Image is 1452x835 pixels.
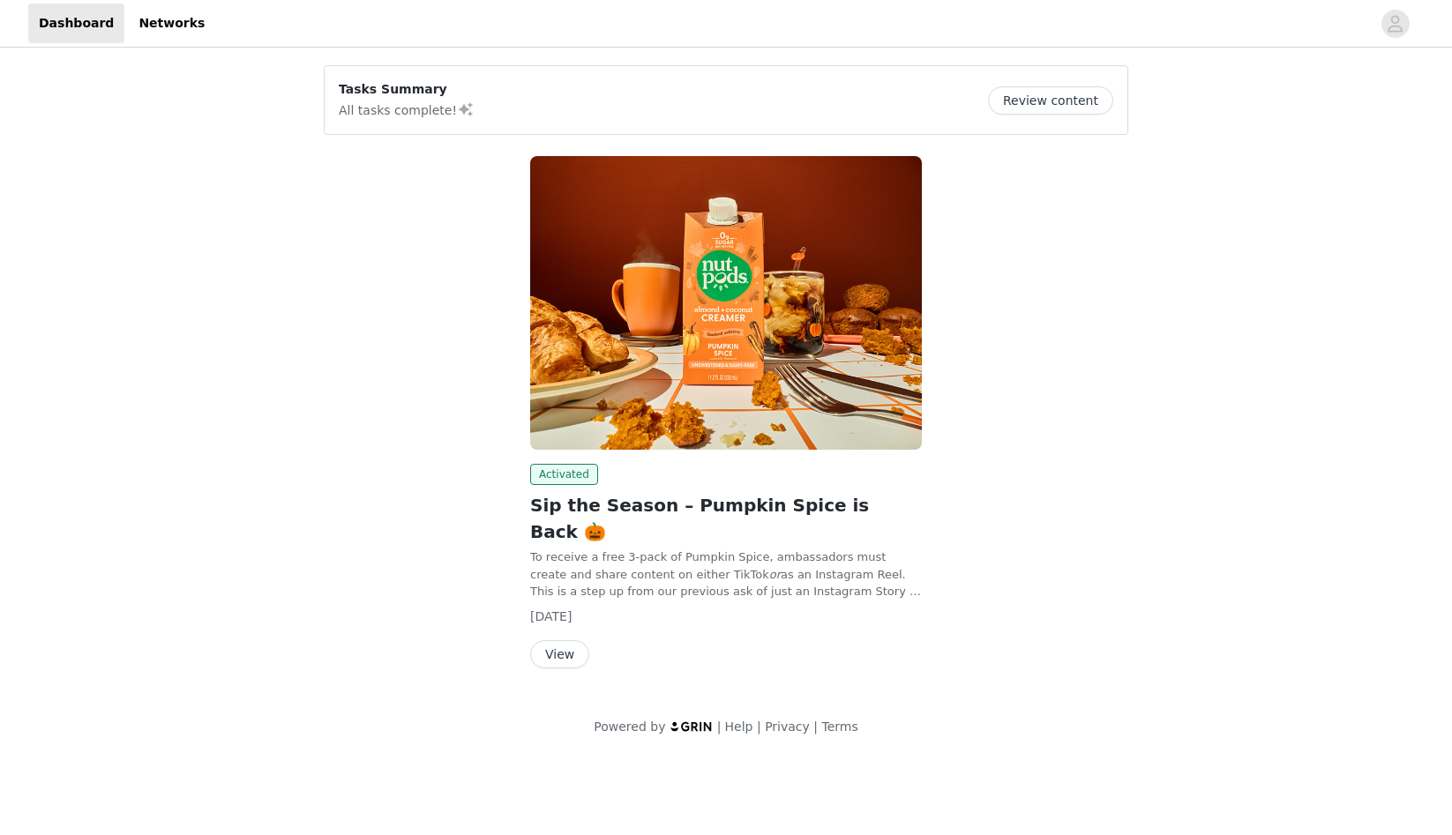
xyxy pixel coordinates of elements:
button: Review content [988,86,1113,115]
a: Terms [821,719,857,734]
a: Networks [128,4,215,43]
span: [DATE] [530,609,572,623]
a: Privacy [765,719,810,734]
button: View [530,640,589,668]
img: logo [670,720,714,732]
p: To receive a free 3-pack of Pumpkin Spice, ambassadors must create and share content on either Ti... [530,548,922,600]
img: nutpods [530,156,922,450]
span: | [717,719,722,734]
em: or [769,568,781,581]
span: | [757,719,761,734]
a: View [530,648,589,661]
p: All tasks complete! [339,99,475,120]
div: avatar [1387,10,1403,38]
h2: Sip the Season – Pumpkin Spice is Back 🎃 [530,492,922,545]
span: | [813,719,818,734]
p: Tasks Summary [339,80,475,99]
a: Dashboard [28,4,124,43]
span: Activated [530,464,598,485]
span: Powered by [594,719,665,734]
a: Help [725,719,753,734]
